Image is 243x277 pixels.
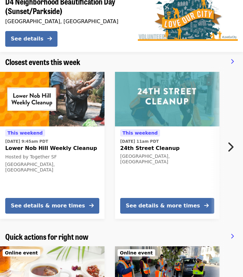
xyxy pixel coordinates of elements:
[5,18,127,24] div: [GEOGRAPHIC_DATA], [GEOGRAPHIC_DATA]
[11,35,43,43] div: See details
[122,130,158,136] span: This weekend
[5,231,89,242] span: Quick actions for right now
[5,250,38,255] span: Online event
[5,162,99,173] div: [GEOGRAPHIC_DATA], [GEOGRAPHIC_DATA]
[115,72,219,219] a: See details for "24th Street Cleanup"
[227,141,234,153] i: chevron-right icon
[5,198,99,214] button: See details & more times
[5,232,89,241] a: Quick actions for right now
[5,31,57,47] button: See details
[120,250,153,255] span: Online event
[126,202,200,210] div: See details & more times
[11,202,85,210] div: See details & more times
[120,144,214,152] span: 24th Street Cleanup
[89,203,94,209] i: arrow-right icon
[5,154,57,159] span: Hosted by Together SF
[120,154,214,165] div: [GEOGRAPHIC_DATA], [GEOGRAPHIC_DATA]
[5,56,80,67] span: Closest events this week
[231,233,234,239] i: chevron-right icon
[5,57,80,67] a: Closest events this week
[5,138,48,144] time: [DATE] 9:45am PDT
[5,144,99,152] span: Lower Nob Hill Weekly Cleanup
[47,36,52,42] i: arrow-right icon
[204,203,209,209] i: arrow-right icon
[120,198,214,214] button: See details & more times
[221,138,243,156] button: Next item
[115,72,219,127] img: 24th Street Cleanup organized by SF Public Works
[8,130,43,136] span: This weekend
[231,58,234,65] i: chevron-right icon
[120,138,159,144] time: [DATE] 11am PDT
